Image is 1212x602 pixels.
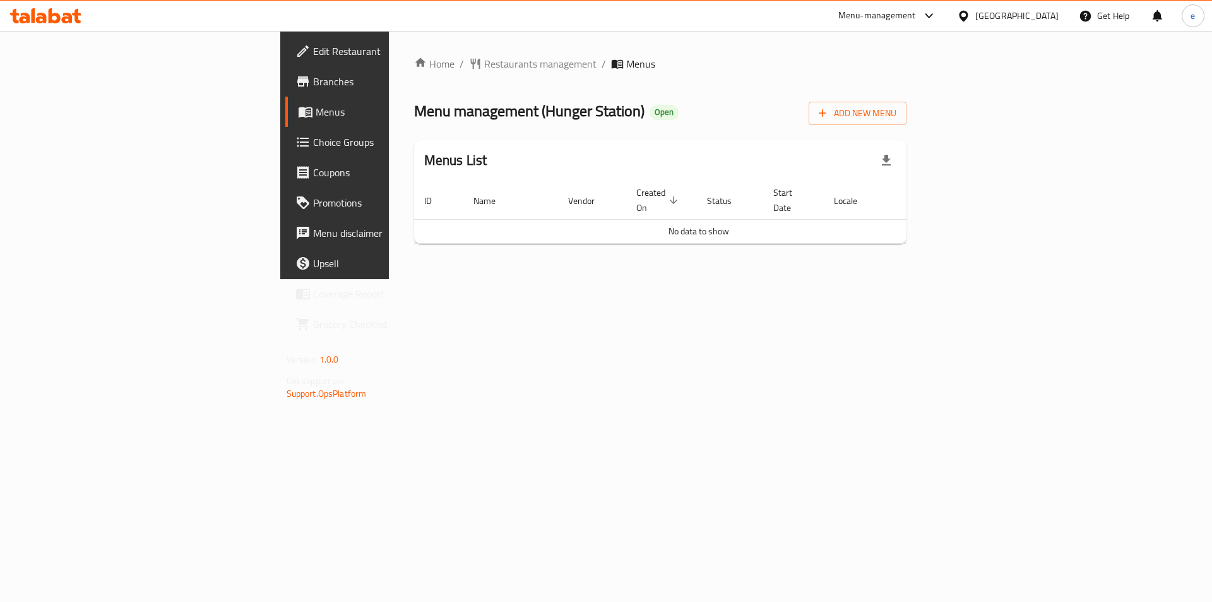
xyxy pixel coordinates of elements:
[809,102,906,125] button: Add New Menu
[975,9,1059,23] div: [GEOGRAPHIC_DATA]
[414,181,983,244] table: enhanced table
[313,74,473,89] span: Branches
[313,195,473,210] span: Promotions
[424,151,487,170] h2: Menus List
[773,185,809,215] span: Start Date
[819,105,896,121] span: Add New Menu
[650,107,679,117] span: Open
[313,286,473,301] span: Coverage Report
[285,309,483,339] a: Grocery Checklist
[287,373,345,389] span: Get support on:
[889,181,983,220] th: Actions
[285,97,483,127] a: Menus
[424,193,448,208] span: ID
[602,56,606,71] li: /
[313,226,473,241] span: Menu disclaimer
[834,193,874,208] span: Locale
[414,97,645,125] span: Menu management ( Hunger Station )
[871,145,901,176] div: Export file
[285,66,483,97] a: Branches
[484,56,597,71] span: Restaurants management
[473,193,512,208] span: Name
[650,105,679,120] div: Open
[313,165,473,180] span: Coupons
[313,316,473,332] span: Grocery Checklist
[287,351,318,368] span: Version:
[626,56,655,71] span: Menus
[285,279,483,309] a: Coverage Report
[285,188,483,218] a: Promotions
[285,218,483,248] a: Menu disclaimer
[1191,9,1195,23] span: e
[469,56,597,71] a: Restaurants management
[285,157,483,188] a: Coupons
[316,104,473,119] span: Menus
[285,127,483,157] a: Choice Groups
[568,193,611,208] span: Vendor
[287,385,367,402] a: Support.OpsPlatform
[636,185,682,215] span: Created On
[707,193,748,208] span: Status
[838,8,916,23] div: Menu-management
[414,56,907,71] nav: breadcrumb
[319,351,339,368] span: 1.0.0
[313,44,473,59] span: Edit Restaurant
[285,36,483,66] a: Edit Restaurant
[313,135,473,150] span: Choice Groups
[313,256,473,271] span: Upsell
[668,223,729,239] span: No data to show
[285,248,483,279] a: Upsell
